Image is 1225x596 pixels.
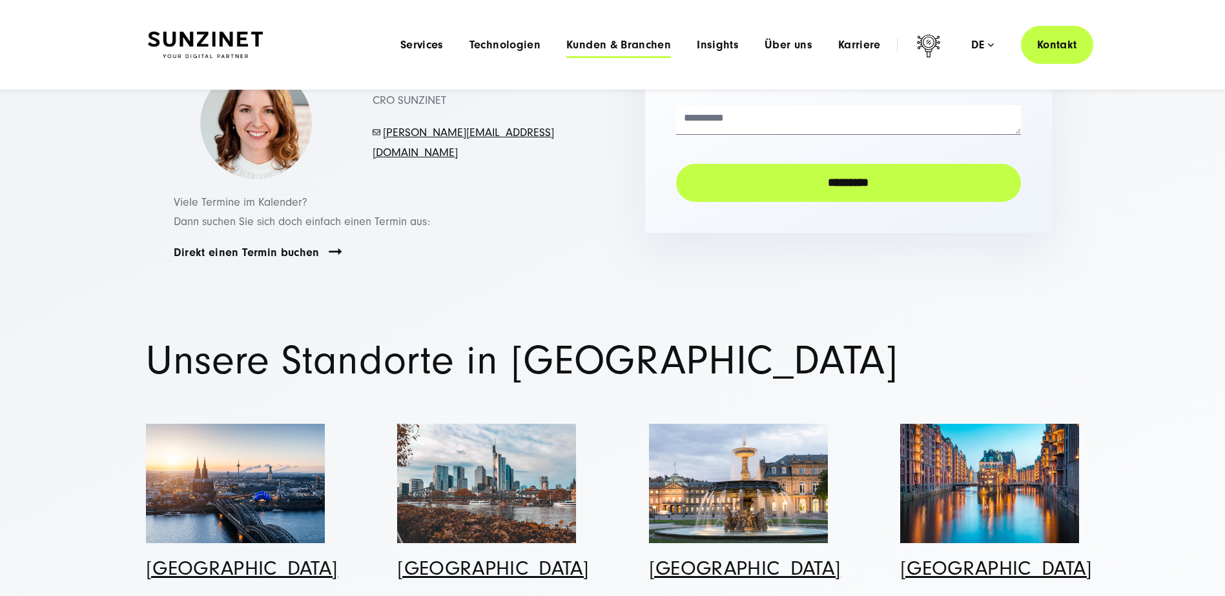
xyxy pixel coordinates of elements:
[146,424,325,543] img: Bild des Kölner Doms und der Rheinbrücke - digitalagentur Köln
[146,341,1079,381] h1: Unsere Standorte in [GEOGRAPHIC_DATA]
[174,245,320,260] a: Direkt einen Termin buchen
[566,39,671,52] a: Kunden & Branchen
[1021,26,1093,64] a: Kontakt
[400,39,444,52] a: Services
[697,39,739,52] a: Insights
[900,557,1092,580] a: [GEOGRAPHIC_DATA]
[373,126,554,159] a: [PERSON_NAME][EMAIL_ADDRESS][DOMAIN_NAME]
[649,557,841,580] a: [GEOGRAPHIC_DATA]
[200,67,313,180] img: Simona-kontakt-page-picture
[971,39,994,52] div: de
[146,557,338,580] a: [GEOGRAPHIC_DATA]
[380,126,383,139] span: -
[765,39,812,52] a: Über uns
[900,424,1079,543] img: Elbe-Kanal in Hamburg - Digitalagentur hamburg
[649,424,828,543] img: Digitalagentur Stuttgart - Bild eines Brunnens in Stuttgart
[397,424,576,543] img: Frankfurt Skyline Mit Blick über den Rhein im Herbst
[148,32,263,59] img: SUNZINET Full Service Digital Agentur
[838,39,881,52] a: Karriere
[397,557,589,580] a: [GEOGRAPHIC_DATA]
[373,71,555,110] p: CRO SUNZINET
[174,195,430,229] span: Viele Termine im Kalender? Dann suchen Sie sich doch einfach einen Termin aus:
[469,39,540,52] a: Technologien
